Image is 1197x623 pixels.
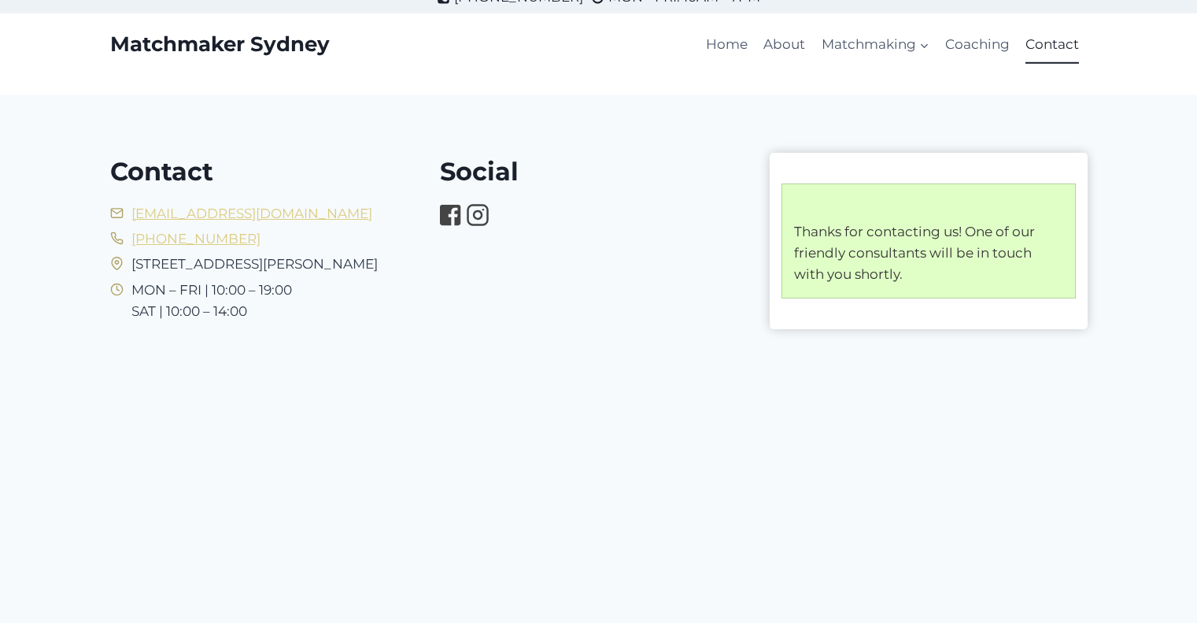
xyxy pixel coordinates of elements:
[1018,26,1087,64] a: Contact
[794,221,1062,286] p: Thanks for contacting us! One of our friendly consultants will be in touch with you shortly.
[131,254,378,275] span: [STREET_ADDRESS][PERSON_NAME]
[131,206,372,221] a: [EMAIL_ADDRESS][DOMAIN_NAME]
[813,26,937,64] a: Matchmaking
[822,34,929,55] span: Matchmaking
[110,153,415,191] h1: Contact
[698,26,1088,64] nav: Primary Navigation
[756,26,813,64] a: About
[131,231,260,247] a: [PHONE_NUMBER]
[937,26,1018,64] a: Coaching
[131,280,292,322] span: MON – FRI | 10:00 – 19:00 SAT | 10:00 – 14:00
[440,153,744,191] h1: Social
[110,32,330,57] a: Matchmaker Sydney
[698,26,756,64] a: Home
